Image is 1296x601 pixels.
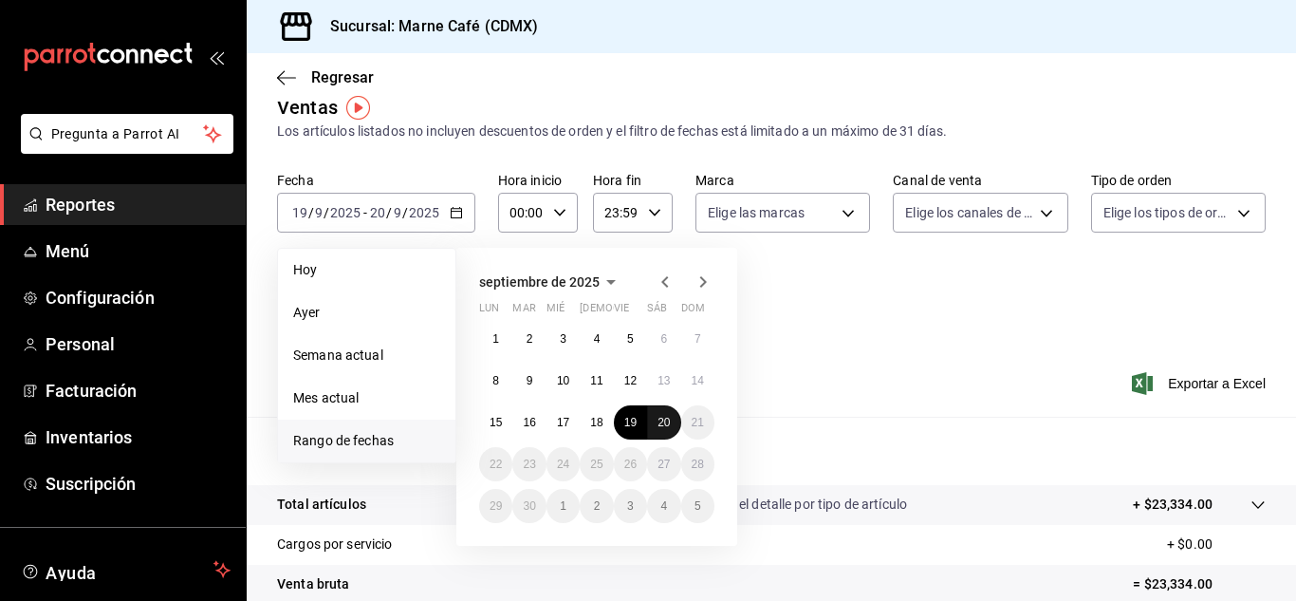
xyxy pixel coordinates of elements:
abbr: 8 de septiembre de 2025 [492,374,499,387]
button: 4 de septiembre de 2025 [580,322,613,356]
button: 24 de septiembre de 2025 [546,447,580,481]
abbr: 29 de septiembre de 2025 [490,499,502,513]
button: 2 de septiembre de 2025 [512,322,546,356]
abbr: lunes [479,302,499,322]
span: Personal [46,331,231,357]
button: 22 de septiembre de 2025 [479,447,512,481]
button: 10 de septiembre de 2025 [546,364,580,398]
span: Menú [46,238,231,264]
button: 1 de octubre de 2025 [546,489,580,523]
abbr: 16 de septiembre de 2025 [523,416,535,429]
button: 9 de septiembre de 2025 [512,364,546,398]
label: Hora inicio [498,174,578,187]
button: Exportar a Excel [1136,372,1266,395]
abbr: 5 de septiembre de 2025 [627,332,634,346]
abbr: 1 de septiembre de 2025 [492,332,499,346]
input: ---- [408,205,440,220]
span: Ayuda [46,558,206,581]
span: Elige los tipos de orden [1103,203,1231,222]
span: Suscripción [46,471,231,497]
abbr: 2 de octubre de 2025 [594,499,601,513]
abbr: viernes [614,302,629,322]
abbr: 24 de septiembre de 2025 [557,458,569,471]
span: / [402,205,408,220]
abbr: 27 de septiembre de 2025 [657,458,670,471]
abbr: 14 de septiembre de 2025 [692,374,704,387]
button: 1 de septiembre de 2025 [479,322,512,356]
abbr: 4 de septiembre de 2025 [594,332,601,346]
button: 11 de septiembre de 2025 [580,364,613,398]
button: 3 de septiembre de 2025 [546,322,580,356]
button: Regresar [277,68,374,86]
button: 30 de septiembre de 2025 [512,489,546,523]
div: Ventas [277,93,338,122]
abbr: 19 de septiembre de 2025 [624,416,637,429]
span: Elige los canales de venta [905,203,1032,222]
abbr: 6 de septiembre de 2025 [660,332,667,346]
button: 2 de octubre de 2025 [580,489,613,523]
p: Venta bruta [277,574,349,594]
button: 6 de septiembre de 2025 [647,322,680,356]
a: Pregunta a Parrot AI [13,138,233,158]
span: Configuración [46,285,231,310]
button: 20 de septiembre de 2025 [647,405,680,440]
label: Canal de venta [893,174,1067,187]
button: 23 de septiembre de 2025 [512,447,546,481]
button: 3 de octubre de 2025 [614,489,647,523]
button: 14 de septiembre de 2025 [681,364,714,398]
p: Total artículos [277,495,366,515]
p: + $0.00 [1167,535,1266,554]
button: 18 de septiembre de 2025 [580,405,613,440]
span: Semana actual [293,346,440,366]
button: 15 de septiembre de 2025 [479,405,512,440]
button: 21 de septiembre de 2025 [681,405,714,440]
abbr: 3 de octubre de 2025 [627,499,634,513]
img: Tooltip marker [346,96,370,120]
p: = $23,334.00 [1133,574,1266,594]
abbr: 28 de septiembre de 2025 [692,458,704,471]
button: 26 de septiembre de 2025 [614,447,647,481]
label: Marca [695,174,870,187]
abbr: 18 de septiembre de 2025 [590,416,602,429]
button: 29 de septiembre de 2025 [479,489,512,523]
input: -- [314,205,324,220]
span: Hoy [293,260,440,280]
button: 8 de septiembre de 2025 [479,364,512,398]
button: 4 de octubre de 2025 [647,489,680,523]
button: 17 de septiembre de 2025 [546,405,580,440]
button: 19 de septiembre de 2025 [614,405,647,440]
label: Fecha [277,174,475,187]
abbr: sábado [647,302,667,322]
abbr: 11 de septiembre de 2025 [590,374,602,387]
button: 16 de septiembre de 2025 [512,405,546,440]
span: / [324,205,329,220]
abbr: 20 de septiembre de 2025 [657,416,670,429]
span: Inventarios [46,424,231,450]
button: 13 de septiembre de 2025 [647,364,680,398]
abbr: domingo [681,302,705,322]
abbr: 25 de septiembre de 2025 [590,458,602,471]
button: 5 de octubre de 2025 [681,489,714,523]
abbr: 3 de septiembre de 2025 [560,332,566,346]
input: ---- [329,205,361,220]
abbr: 7 de septiembre de 2025 [694,332,701,346]
span: septiembre de 2025 [479,274,600,290]
abbr: 15 de septiembre de 2025 [490,416,502,429]
abbr: 21 de septiembre de 2025 [692,416,704,429]
abbr: 10 de septiembre de 2025 [557,374,569,387]
input: -- [291,205,308,220]
button: open_drawer_menu [209,49,224,65]
span: Mes actual [293,388,440,408]
abbr: 17 de septiembre de 2025 [557,416,569,429]
abbr: 9 de septiembre de 2025 [527,374,533,387]
label: Hora fin [593,174,673,187]
button: septiembre de 2025 [479,271,622,293]
abbr: 2 de septiembre de 2025 [527,332,533,346]
h3: Sucursal: Marne Café (CDMX) [315,15,539,38]
abbr: jueves [580,302,692,322]
abbr: 23 de septiembre de 2025 [523,458,535,471]
abbr: 12 de septiembre de 2025 [624,374,637,387]
span: / [386,205,392,220]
